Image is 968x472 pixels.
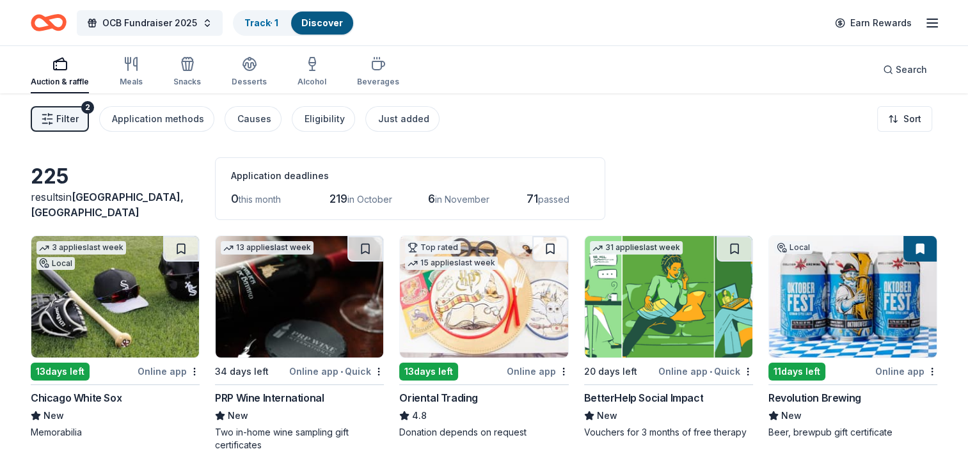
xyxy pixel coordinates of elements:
[340,366,343,377] span: •
[120,51,143,93] button: Meals
[36,257,75,270] div: Local
[231,192,239,205] span: 0
[31,164,200,189] div: 225
[56,111,79,127] span: Filter
[232,51,267,93] button: Desserts
[768,426,937,439] div: Beer, brewpub gift certificate
[31,8,67,38] a: Home
[400,236,567,358] img: Image for Oriental Trading
[298,51,326,93] button: Alcohol
[102,15,197,31] span: OCB Fundraiser 2025
[584,426,753,439] div: Vouchers for 3 months of free therapy
[435,194,489,205] span: in November
[538,194,569,205] span: passed
[215,235,384,452] a: Image for PRP Wine International13 applieslast week34 days leftOnline app•QuickPRP Wine Internati...
[36,241,126,255] div: 3 applies last week
[768,235,937,439] a: Image for Revolution BrewingLocal11days leftOnline appRevolution BrewingNewBeer, brewpub gift cer...
[225,106,282,132] button: Causes
[173,51,201,93] button: Snacks
[237,111,271,127] div: Causes
[228,408,248,423] span: New
[428,192,435,205] span: 6
[81,101,94,114] div: 2
[173,77,201,87] div: Snacks
[31,189,200,220] div: results
[31,51,89,93] button: Auction & raffle
[658,363,753,379] div: Online app Quick
[31,236,199,358] img: Image for Chicago White Sox
[584,235,753,439] a: Image for BetterHelp Social Impact31 applieslast week20 days leftOnline app•QuickBetterHelp Socia...
[585,236,752,358] img: Image for BetterHelp Social Impact
[44,408,64,423] span: New
[289,363,384,379] div: Online app Quick
[774,241,813,254] div: Local
[31,106,89,132] button: Filter2
[239,194,281,205] span: this month
[31,363,90,381] div: 13 days left
[405,256,498,270] div: 15 applies last week
[31,191,184,219] span: in
[710,366,712,377] span: •
[412,408,427,423] span: 4.8
[399,390,478,405] div: Oriental Trading
[305,111,345,127] div: Eligibility
[781,408,802,423] span: New
[903,111,921,127] span: Sort
[215,390,324,405] div: PRP Wine International
[99,106,214,132] button: Application methods
[138,363,200,379] div: Online app
[301,17,343,28] a: Discover
[77,10,223,36] button: OCB Fundraiser 2025
[896,62,927,77] span: Search
[527,192,538,205] span: 71
[216,236,383,358] img: Image for PRP Wine International
[590,241,683,255] div: 31 applies last week
[584,364,637,379] div: 20 days left
[405,241,461,254] div: Top rated
[232,77,267,87] div: Desserts
[215,426,384,452] div: Two in-home wine sampling gift certificates
[399,235,568,439] a: Image for Oriental TradingTop rated15 applieslast week13days leftOnline appOriental Trading4.8Don...
[873,57,937,83] button: Search
[877,106,932,132] button: Sort
[357,51,399,93] button: Beverages
[769,236,937,358] img: Image for Revolution Brewing
[112,111,204,127] div: Application methods
[120,77,143,87] div: Meals
[399,426,568,439] div: Donation depends on request
[597,408,617,423] span: New
[584,390,703,405] div: BetterHelp Social Impact
[233,10,354,36] button: Track· 1Discover
[215,364,269,379] div: 34 days left
[365,106,440,132] button: Just added
[231,168,589,184] div: Application deadlines
[768,363,825,381] div: 11 days left
[357,77,399,87] div: Beverages
[507,363,569,379] div: Online app
[347,194,392,205] span: in October
[244,17,278,28] a: Track· 1
[378,111,429,127] div: Just added
[31,191,184,219] span: [GEOGRAPHIC_DATA], [GEOGRAPHIC_DATA]
[31,235,200,439] a: Image for Chicago White Sox3 applieslast weekLocal13days leftOnline appChicago White SoxNewMemora...
[298,77,326,87] div: Alcohol
[827,12,919,35] a: Earn Rewards
[292,106,355,132] button: Eligibility
[768,390,861,405] div: Revolution Brewing
[221,241,313,255] div: 13 applies last week
[399,363,458,381] div: 13 days left
[329,192,347,205] span: 219
[31,426,200,439] div: Memorabilia
[875,363,937,379] div: Online app
[31,77,89,87] div: Auction & raffle
[31,390,122,405] div: Chicago White Sox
